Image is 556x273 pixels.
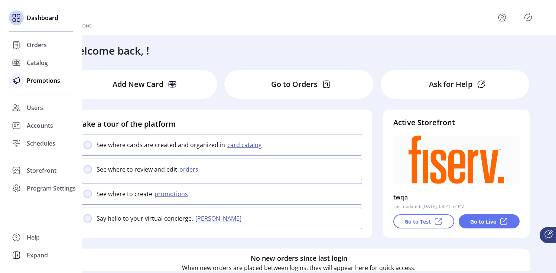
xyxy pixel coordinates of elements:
[113,79,163,90] p: Add New Card
[429,79,472,90] p: Ask for Help
[97,189,152,198] p: See where to create
[496,12,508,23] button: menu
[27,13,58,22] span: Dashboard
[97,140,225,149] p: See where cards are created and organized in
[225,140,266,149] button: card catalog
[152,189,192,198] button: promotions
[193,214,246,223] button: [PERSON_NAME]
[271,79,318,90] p: Go to Orders
[27,103,43,112] span: Users
[27,233,40,242] span: Help
[27,166,56,175] span: Storefront
[404,218,431,225] p: Go to Test
[97,214,193,223] p: Say hello to your virtual concierge,
[251,253,347,263] h6: No new orders since last login
[393,117,520,128] h4: Active Storefront
[470,218,496,225] p: Go to Live
[182,263,416,272] p: When new orders are placed between logins, they will appear here for quick access.
[27,139,55,148] span: Schedules
[522,12,534,23] button: Publisher Panel
[69,43,149,58] h3: Welcome back, !
[393,191,408,203] p: twqa
[27,76,60,85] span: Promotions
[27,121,53,130] span: Accounts
[97,165,177,174] p: See where to review and edit
[27,40,47,49] span: Orders
[27,251,48,260] span: Expand
[27,58,48,67] span: Catalog
[177,165,203,174] button: orders
[27,184,76,193] span: Program Settings
[393,203,465,210] p: Last updated: [DATE], 08:21:52 PM
[78,118,362,130] h4: Take a tour of the platform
